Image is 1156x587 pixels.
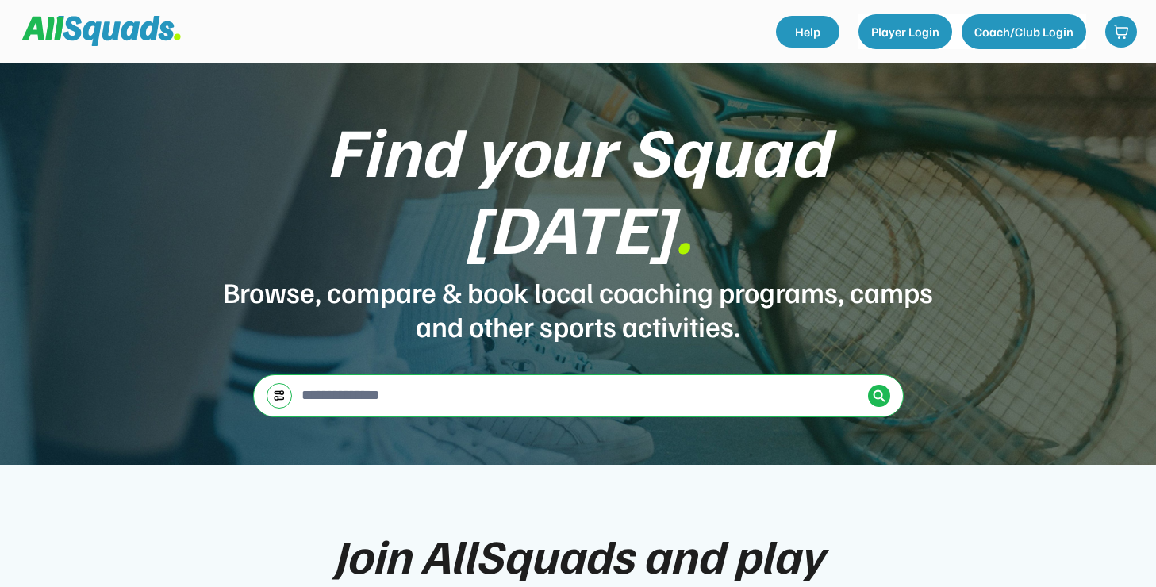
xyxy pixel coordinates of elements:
font: . [674,182,692,270]
img: Icon%20%2838%29.svg [873,389,885,402]
img: Squad%20Logo.svg [22,16,181,46]
div: Browse, compare & book local coaching programs, camps and other sports activities. [221,274,935,343]
div: Find your Squad [DATE] [221,111,935,265]
button: Coach/Club Login [962,14,1086,49]
img: settings-03.svg [273,389,286,401]
a: Help [776,16,839,48]
img: shopping-cart-01%20%281%29.svg [1113,24,1129,40]
button: Player Login [858,14,952,49]
div: Join AllSquads and play [333,528,824,581]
